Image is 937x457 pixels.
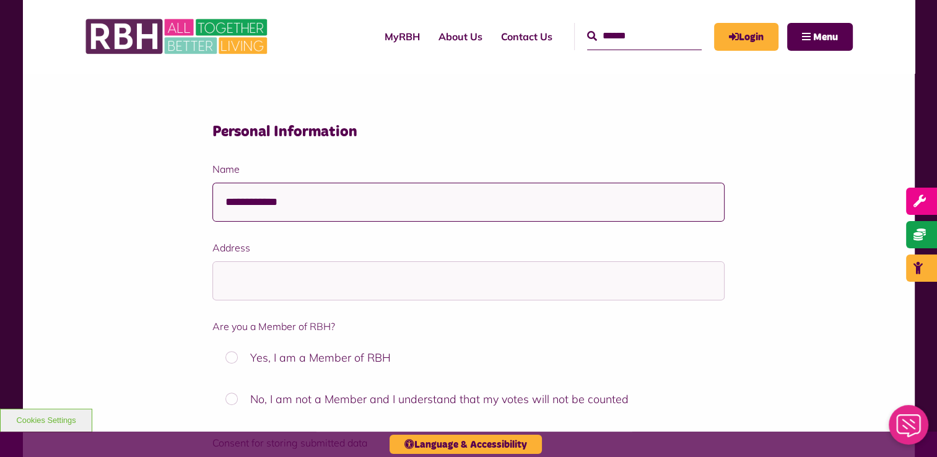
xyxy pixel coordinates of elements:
label: Name [212,162,725,176]
input: Search [587,23,702,50]
a: MyRBH [375,20,429,53]
label: Yes, I am a Member of RBH [212,340,725,375]
button: Language & Accessibility [390,435,542,454]
label: No, I am not a Member and I understand that my votes will not be counted [212,381,725,417]
a: About Us [429,20,492,53]
h4: Personal Information [212,123,725,142]
a: MyRBH [714,23,778,51]
a: Contact Us [492,20,562,53]
button: Navigation [787,23,853,51]
iframe: Netcall Web Assistant for live chat [881,401,937,457]
label: Are you a Member of RBH? [212,319,725,334]
img: RBH [85,12,271,61]
span: Menu [813,32,838,42]
label: Address [212,240,725,255]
